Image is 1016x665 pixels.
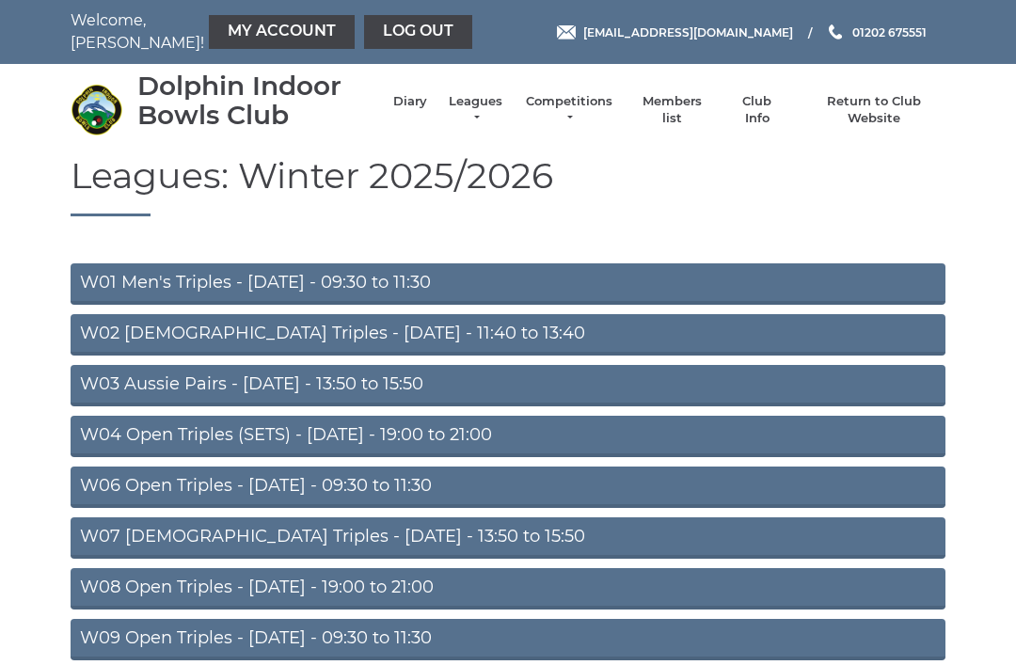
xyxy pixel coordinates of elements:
[71,84,122,135] img: Dolphin Indoor Bowls Club
[524,93,614,127] a: Competitions
[71,156,945,217] h1: Leagues: Winter 2025/2026
[71,568,945,610] a: W08 Open Triples - [DATE] - 19:00 to 21:00
[71,263,945,305] a: W01 Men's Triples - [DATE] - 09:30 to 11:30
[730,93,785,127] a: Club Info
[71,467,945,508] a: W06 Open Triples - [DATE] - 09:30 to 11:30
[557,24,793,41] a: Email [EMAIL_ADDRESS][DOMAIN_NAME]
[557,25,576,40] img: Email
[71,365,945,406] a: W03 Aussie Pairs - [DATE] - 13:50 to 15:50
[71,9,419,55] nav: Welcome, [PERSON_NAME]!
[803,93,945,127] a: Return to Club Website
[364,15,472,49] a: Log out
[826,24,927,41] a: Phone us 01202 675551
[829,24,842,40] img: Phone us
[209,15,355,49] a: My Account
[137,71,374,130] div: Dolphin Indoor Bowls Club
[71,517,945,559] a: W07 [DEMOGRAPHIC_DATA] Triples - [DATE] - 13:50 to 15:50
[632,93,710,127] a: Members list
[71,416,945,457] a: W04 Open Triples (SETS) - [DATE] - 19:00 to 21:00
[71,619,945,660] a: W09 Open Triples - [DATE] - 09:30 to 11:30
[393,93,427,110] a: Diary
[446,93,505,127] a: Leagues
[583,24,793,39] span: [EMAIL_ADDRESS][DOMAIN_NAME]
[71,314,945,356] a: W02 [DEMOGRAPHIC_DATA] Triples - [DATE] - 11:40 to 13:40
[852,24,927,39] span: 01202 675551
